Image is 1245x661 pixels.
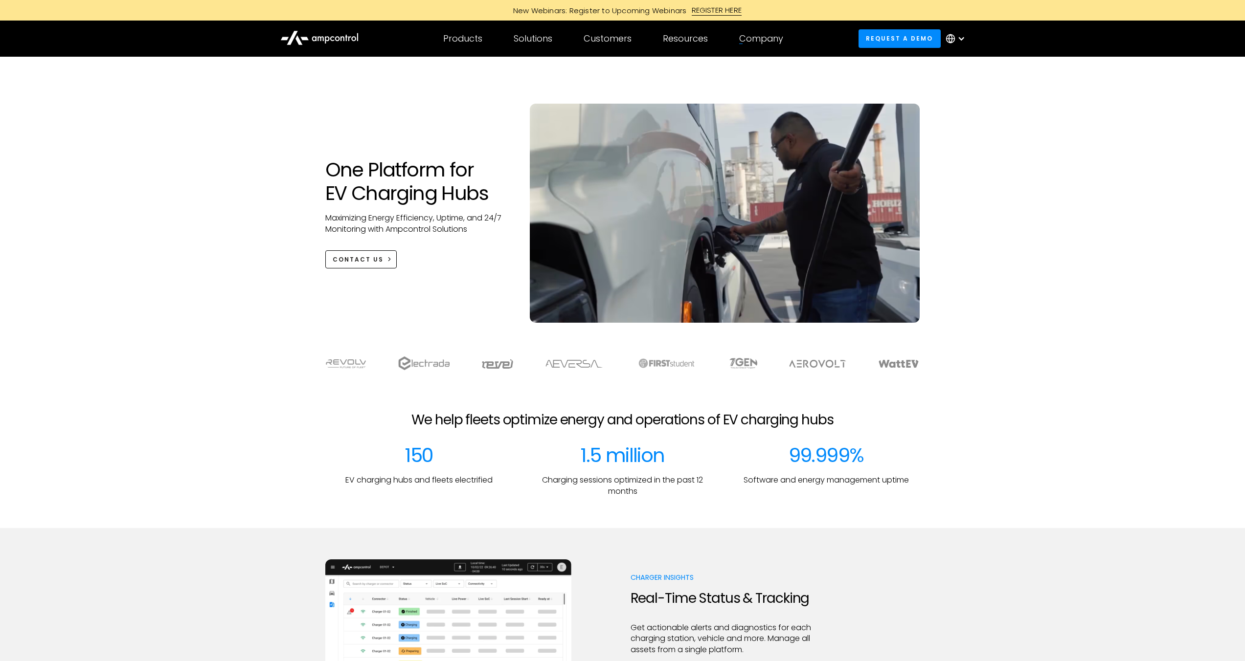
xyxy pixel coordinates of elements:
p: Get actionable alerts and diagnostics for each charging station, vehicle and more. Manage all ass... [631,622,819,655]
a: Request a demo [859,29,941,47]
div: Resources [663,33,708,44]
h2: Real-Time Status & Tracking [631,590,819,607]
div: REGISTER HERE [692,5,742,16]
div: Customers [584,33,632,44]
div: 1.5 million [580,443,664,467]
p: Software and energy management uptime [744,475,909,485]
h2: We help fleets optimize energy and operations of EV charging hubs [411,412,833,428]
p: EV charging hubs and fleets electrified [345,475,493,485]
div: New Webinars: Register to Upcoming Webinars [503,5,692,16]
div: Products [443,33,482,44]
div: Solutions [514,33,552,44]
img: Aerovolt Logo [789,360,847,368]
h1: One Platform for EV Charging Hubs [325,158,511,205]
div: CONTACT US [333,255,384,264]
div: 99.999% [789,443,864,467]
p: Maximizing Energy Efficiency, Uptime, and 24/7 Monitoring with Ampcontrol Solutions [325,213,511,235]
a: CONTACT US [325,250,397,268]
div: Company [739,33,783,44]
p: Charger Insights [631,573,819,582]
a: New Webinars: Register to Upcoming WebinarsREGISTER HERE [403,5,843,16]
div: 150 [405,443,433,467]
img: electrada logo [398,356,450,370]
p: Charging sessions optimized in the past 12 months [529,475,717,497]
img: WattEV logo [878,360,919,368]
